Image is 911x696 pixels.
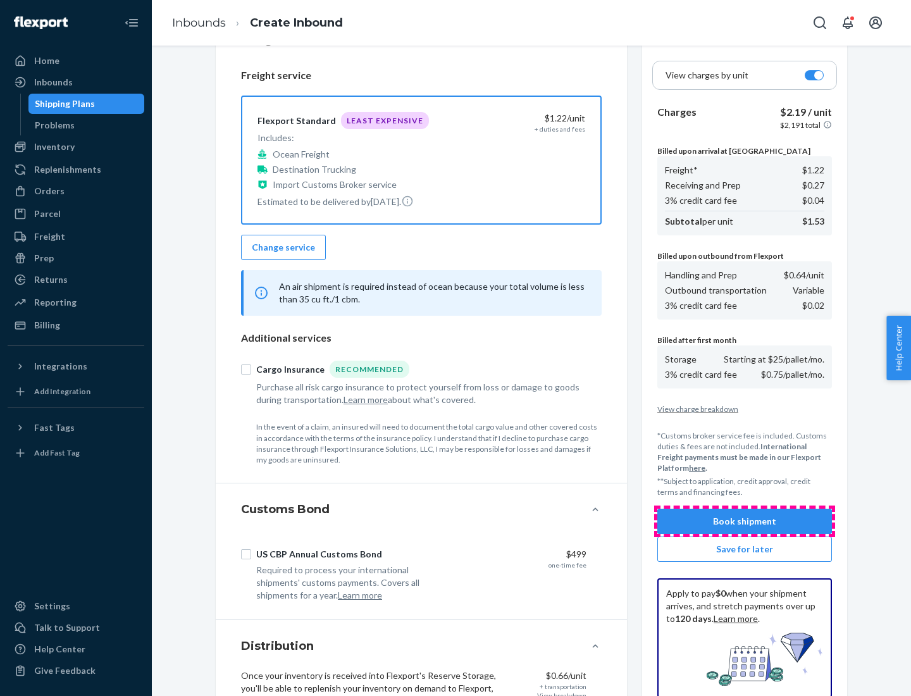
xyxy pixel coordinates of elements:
[665,215,733,228] p: per unit
[256,421,602,465] p: In the event of a claim, an insured will need to document the total cargo value and other covered...
[835,10,860,35] button: Open notifications
[548,561,586,569] div: one-time fee
[341,112,429,129] div: Least Expensive
[8,292,144,313] a: Reporting
[34,360,87,373] div: Integrations
[257,132,429,144] p: Includes:
[8,639,144,659] a: Help Center
[657,442,821,473] b: International Freight payments must be made in our Flexport Platform .
[657,251,832,261] p: Billed upon outbound from Flexport
[14,16,68,29] img: Flexport logo
[802,194,824,207] p: $0.04
[344,394,388,406] button: Learn more
[665,368,737,381] p: 3% credit card fee
[28,94,145,114] a: Shipping Plans
[665,353,697,366] p: Storage
[34,643,85,656] div: Help Center
[28,115,145,135] a: Problems
[256,564,445,602] div: Required to process your international shipments' customs payments. Covers all shipments for a year.
[241,364,251,375] input: Cargo InsuranceRecommended
[657,404,832,414] button: View charge breakdown
[241,549,251,559] input: US CBP Annual Customs Bond
[665,299,737,312] p: 3% credit card fee
[8,72,144,92] a: Inbounds
[535,125,585,134] div: + duties and fees
[34,621,100,634] div: Talk to Support
[724,353,824,366] p: Starting at $25/pallet/mo.
[455,548,586,561] div: $499
[34,252,54,264] div: Prep
[761,368,824,381] p: $0.75/pallet/mo.
[273,178,397,191] p: Import Customs Broker service
[241,235,326,260] button: Change service
[241,331,602,345] p: Additional services
[8,443,144,463] a: Add Fast Tag
[802,179,824,192] p: $0.27
[330,361,409,378] div: Recommended
[802,215,824,228] p: $1.53
[34,273,68,286] div: Returns
[8,227,144,247] a: Freight
[802,164,824,177] p: $1.22
[665,164,698,177] p: Freight*
[657,476,832,497] p: **Subject to application, credit approval, credit terms and financing fees.
[714,613,758,624] a: Learn more
[279,280,586,306] p: An air shipment is required instead of ocean because your total volume is less than 35 cu ft./1 cbm.
[780,105,832,120] p: $2.19 / unit
[540,682,586,691] div: + transportation
[273,148,330,161] p: Ocean Freight
[8,248,144,268] a: Prep
[35,119,75,132] div: Problems
[34,664,96,677] div: Give Feedback
[665,216,702,227] b: Subtotal
[665,284,767,297] p: Outbound transportation
[162,4,353,42] ol: breadcrumbs
[657,146,832,156] p: Billed upon arrival at [GEOGRAPHIC_DATA]
[256,548,382,561] div: US CBP Annual Customs Bond
[34,386,90,397] div: Add Integration
[34,319,60,332] div: Billing
[780,120,821,130] p: $2,191 total
[665,179,741,192] p: Receiving and Prep
[34,54,59,67] div: Home
[8,596,144,616] a: Settings
[802,299,824,312] p: $0.02
[8,159,144,180] a: Replenishments
[886,316,911,380] button: Help Center
[241,68,602,83] p: Freight service
[35,97,95,110] div: Shipping Plans
[241,501,330,518] h4: Customs Bond
[657,430,832,474] p: *Customs broker service fee is included. Customs duties & fees are not included.
[8,418,144,438] button: Fast Tags
[8,181,144,201] a: Orders
[8,356,144,376] button: Integrations
[273,163,356,176] p: Destination Trucking
[119,10,144,35] button: Close Navigation
[34,163,101,176] div: Replenishments
[338,589,382,602] button: Learn more
[257,115,336,127] div: Flexport Standard
[666,587,823,625] p: Apply to pay when your shipment arrives, and stretch payments over up to . .
[34,447,80,458] div: Add Fast Tag
[34,600,70,612] div: Settings
[546,669,586,682] p: $0.66/unit
[665,269,737,282] p: Handling and Prep
[8,137,144,157] a: Inventory
[675,613,712,624] b: 120 days
[657,537,832,562] button: Save for later
[657,509,832,534] button: Book shipment
[34,296,77,309] div: Reporting
[34,185,65,197] div: Orders
[8,618,144,638] a: Talk to Support
[8,315,144,335] a: Billing
[784,269,824,282] p: $0.64 /unit
[34,421,75,434] div: Fast Tags
[257,195,429,208] p: Estimated to be delivered by [DATE] .
[454,112,585,125] div: $1.22 /unit
[657,335,832,345] p: Billed after first month
[8,382,144,402] a: Add Integration
[716,588,726,599] b: $0
[250,16,343,30] a: Create Inbound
